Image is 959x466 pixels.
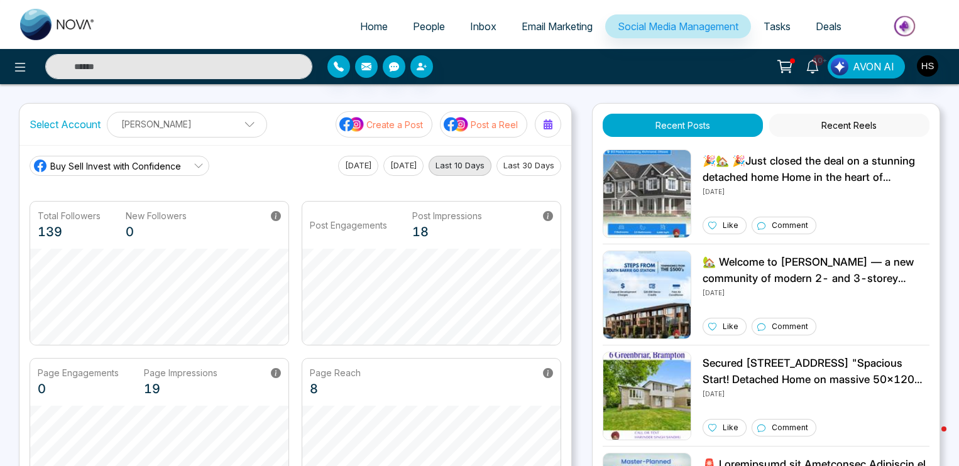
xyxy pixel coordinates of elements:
[310,366,361,379] p: Page Reach
[38,209,101,222] p: Total Followers
[603,251,691,339] img: Unable to load img.
[444,116,469,133] img: social-media-icon
[618,20,738,33] span: Social Media Management
[30,117,101,132] label: Select Account
[703,355,929,387] p: Secured [STREET_ADDRESS] "Spacious Start! Detached Home on massive 50x120 Lot – Near Parks, Schoo...
[831,58,848,75] img: Lead Flow
[803,14,854,38] a: Deals
[751,14,803,38] a: Tasks
[412,222,482,241] p: 18
[339,116,364,133] img: social-media-icon
[522,20,593,33] span: Email Marketing
[429,156,491,176] button: Last 10 Days
[723,422,738,433] p: Like
[828,55,905,79] button: AVON AI
[338,156,378,176] button: [DATE]
[772,422,808,433] p: Comment
[603,114,763,137] button: Recent Posts
[496,156,561,176] button: Last 30 Days
[797,55,828,77] a: 10+
[723,321,738,332] p: Like
[20,9,96,40] img: Nova CRM Logo
[38,379,119,398] p: 0
[769,114,929,137] button: Recent Reels
[310,219,387,232] p: Post Engagements
[400,14,458,38] a: People
[703,387,929,399] p: [DATE]
[605,14,751,38] a: Social Media Management
[144,379,217,398] p: 19
[703,254,929,286] p: 🏡 Welcome to [PERSON_NAME] — a new community of modern 2- and 3-storey townhomes in [GEOGRAPHIC_D...
[772,220,808,231] p: Comment
[772,321,808,332] p: Comment
[440,111,527,138] button: social-media-iconPost a Reel
[38,366,119,379] p: Page Engagements
[412,209,482,222] p: Post Impressions
[383,156,424,176] button: [DATE]
[50,160,181,173] span: Buy Sell Invest with Confidence
[603,352,691,440] img: Unable to load img.
[336,111,432,138] button: social-media-iconCreate a Post
[916,423,946,453] iframe: Intercom live chat
[853,59,894,74] span: AVON AI
[816,20,841,33] span: Deals
[360,20,388,33] span: Home
[471,118,518,131] p: Post a Reel
[348,14,400,38] a: Home
[38,222,101,241] p: 139
[126,209,187,222] p: New Followers
[115,114,259,134] p: [PERSON_NAME]
[310,379,361,398] p: 8
[126,222,187,241] p: 0
[603,149,691,238] img: Unable to load img.
[470,20,496,33] span: Inbox
[703,153,929,185] p: 🎉🏡 🎉Just closed the deal on a stunning detached home Home in the heart of [GEOGRAPHIC_DATA] for o...
[703,286,929,298] p: [DATE]
[764,20,791,33] span: Tasks
[813,55,824,66] span: 10+
[413,20,445,33] span: People
[723,220,738,231] p: Like
[703,185,929,197] p: [DATE]
[366,118,423,131] p: Create a Post
[860,12,951,40] img: Market-place.gif
[458,14,509,38] a: Inbox
[917,55,938,77] img: User Avatar
[509,14,605,38] a: Email Marketing
[144,366,217,379] p: Page Impressions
